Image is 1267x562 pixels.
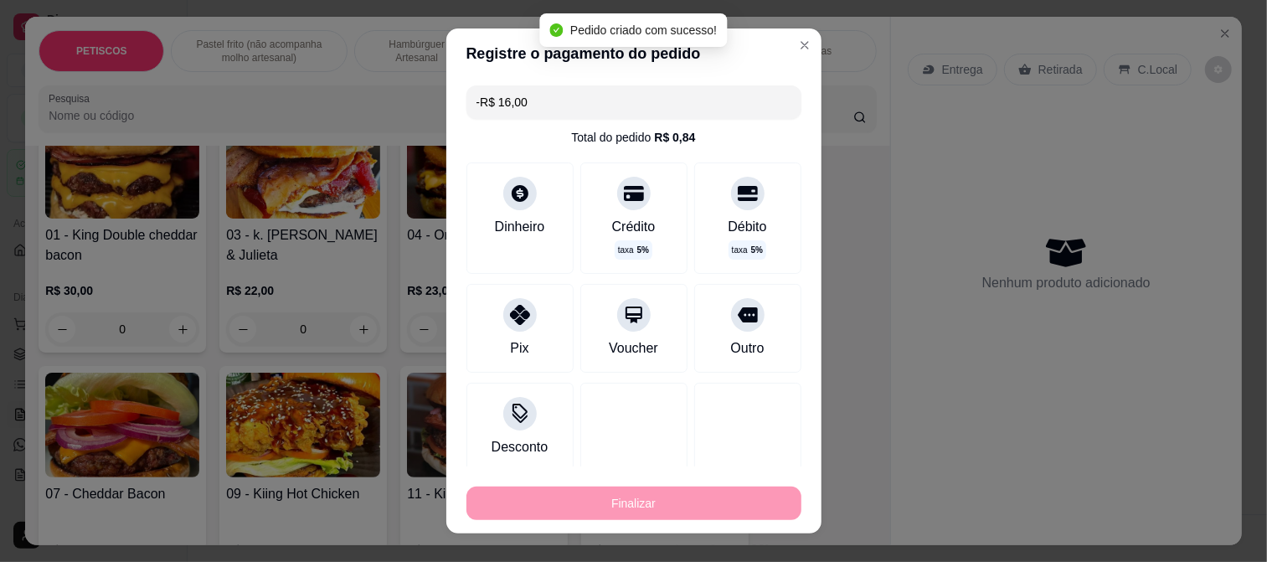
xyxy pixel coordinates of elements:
[612,217,656,237] div: Crédito
[637,244,649,256] span: 5 %
[654,129,695,146] div: R$ 0,84
[728,217,766,237] div: Débito
[495,217,545,237] div: Dinheiro
[791,32,818,59] button: Close
[550,23,564,37] span: check-circle
[510,338,528,358] div: Pix
[492,437,549,457] div: Desconto
[730,338,764,358] div: Outro
[732,244,763,256] p: taxa
[609,338,658,358] div: Voucher
[446,28,821,79] header: Registre o pagamento do pedido
[476,85,791,119] input: Ex.: hambúrguer de cordeiro
[570,23,717,37] span: Pedido criado com sucesso!
[618,244,649,256] p: taxa
[751,244,763,256] span: 5 %
[571,129,695,146] div: Total do pedido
